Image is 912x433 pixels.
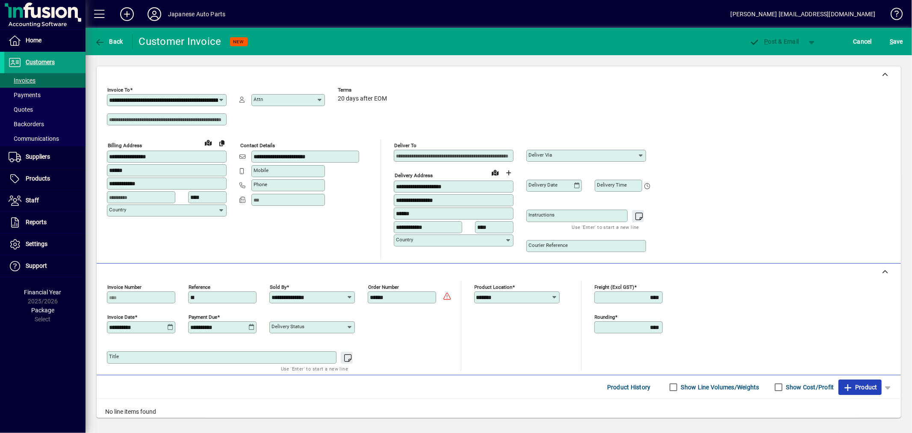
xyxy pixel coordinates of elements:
a: View on map [201,136,215,149]
mat-label: Payment due [189,314,217,320]
a: Home [4,30,86,51]
button: Post & Email [745,34,803,49]
mat-label: Courier Reference [528,242,568,248]
span: Suppliers [26,153,50,160]
span: Products [26,175,50,182]
button: Copy to Delivery address [215,136,229,150]
a: Communications [4,131,86,146]
span: Back [94,38,123,45]
mat-label: Product location [475,284,513,290]
mat-label: Invoice number [107,284,142,290]
mat-hint: Use 'Enter' to start a new line [572,222,639,232]
div: Customer Invoice [139,35,221,48]
a: Suppliers [4,146,86,168]
span: Settings [26,240,47,247]
mat-label: Instructions [528,212,555,218]
a: Reports [4,212,86,233]
mat-label: Country [109,207,126,213]
button: Back [92,34,125,49]
button: Product [838,380,882,395]
span: Invoices [9,77,35,84]
div: Japanese Auto Parts [168,7,225,21]
span: Package [31,307,54,314]
mat-label: Title [109,353,119,359]
div: No line items found [97,399,901,425]
a: Backorders [4,117,86,131]
button: Save [888,34,905,49]
mat-label: Country [396,237,413,243]
mat-label: Phone [254,181,267,187]
span: Financial Year [24,289,62,296]
mat-label: Attn [254,96,263,102]
span: Reports [26,219,47,225]
a: Payments [4,88,86,102]
a: Settings [4,234,86,255]
span: Product History [607,380,651,394]
span: S [890,38,893,45]
mat-label: Delivery status [272,323,304,329]
mat-hint: Use 'Enter' to start a new line [281,364,348,374]
span: Home [26,37,41,44]
a: Knowledge Base [884,2,901,30]
mat-label: Order number [368,284,399,290]
button: Profile [141,6,168,22]
a: Products [4,168,86,190]
mat-label: Delivery time [597,182,627,188]
label: Show Line Volumes/Weights [679,383,759,391]
mat-label: Mobile [254,167,269,173]
a: Quotes [4,102,86,117]
span: Communications [9,135,59,142]
button: Add [113,6,141,22]
app-page-header-button: Back [86,34,133,49]
a: Staff [4,190,86,211]
span: Support [26,262,47,269]
span: Payments [9,92,41,98]
a: View on map [488,166,502,179]
label: Show Cost/Profit [785,383,834,391]
a: Invoices [4,73,86,88]
mat-label: Freight (excl GST) [595,284,635,290]
span: ave [890,35,903,48]
mat-label: Deliver via [528,152,552,158]
button: Cancel [851,34,874,49]
mat-label: Sold by [270,284,286,290]
div: [PERSON_NAME] [EMAIL_ADDRESS][DOMAIN_NAME] [731,7,876,21]
span: Terms [338,87,389,93]
mat-label: Rounding [595,314,615,320]
span: Customers [26,59,55,65]
mat-label: Invoice To [107,87,130,93]
span: Quotes [9,106,33,113]
mat-label: Invoice date [107,314,135,320]
button: Choose address [502,166,516,180]
span: Staff [26,197,39,204]
span: NEW [233,39,244,44]
span: ost & Email [750,38,799,45]
span: 20 days after EOM [338,95,387,102]
span: Product [843,380,877,394]
mat-label: Reference [189,284,210,290]
span: Backorders [9,121,44,128]
mat-label: Deliver To [394,142,416,148]
span: P [764,38,768,45]
button: Product History [604,380,654,395]
a: Support [4,255,86,277]
mat-label: Delivery date [528,182,558,188]
span: Cancel [853,35,872,48]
